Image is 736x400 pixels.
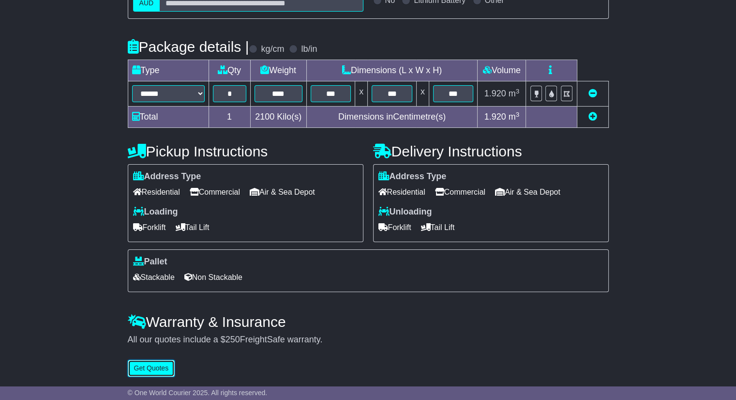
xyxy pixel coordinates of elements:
span: Residential [133,185,180,200]
td: Type [128,60,209,81]
span: Stackable [133,270,175,285]
label: Pallet [133,257,167,267]
h4: Package details | [128,39,249,55]
label: Address Type [133,171,201,182]
span: m [509,112,520,122]
label: Loading [133,207,178,217]
td: Volume [478,60,526,81]
td: Dimensions (L x W x H) [306,60,478,81]
span: Forklift [133,220,166,235]
td: Weight [250,60,306,81]
sup: 3 [516,111,520,118]
label: kg/cm [261,44,284,55]
span: 250 [225,335,240,344]
label: Address Type [378,171,447,182]
span: Air & Sea Depot [250,185,315,200]
span: 1.920 [484,112,506,122]
button: Get Quotes [128,360,175,377]
sup: 3 [516,88,520,95]
td: x [416,81,429,107]
span: m [509,89,520,98]
span: Tail Lift [176,220,210,235]
span: Air & Sea Depot [495,185,560,200]
td: Kilo(s) [250,107,306,128]
span: 1.920 [484,89,506,98]
label: Unloading [378,207,432,217]
span: Non Stackable [184,270,242,285]
td: Qty [209,60,250,81]
span: Commercial [435,185,485,200]
td: x [355,81,368,107]
a: Remove this item [588,89,597,98]
div: All our quotes include a $ FreightSafe warranty. [128,335,609,345]
span: Commercial [190,185,240,200]
span: Tail Lift [421,220,455,235]
h4: Delivery Instructions [373,143,609,159]
td: Total [128,107,209,128]
td: Dimensions in Centimetre(s) [306,107,478,128]
h4: Pickup Instructions [128,143,363,159]
span: Residential [378,185,425,200]
label: lb/in [301,44,317,55]
td: 1 [209,107,250,128]
a: Add new item [588,112,597,122]
h4: Warranty & Insurance [128,314,609,330]
span: 2100 [255,112,274,122]
span: © One World Courier 2025. All rights reserved. [128,389,268,397]
span: Forklift [378,220,411,235]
